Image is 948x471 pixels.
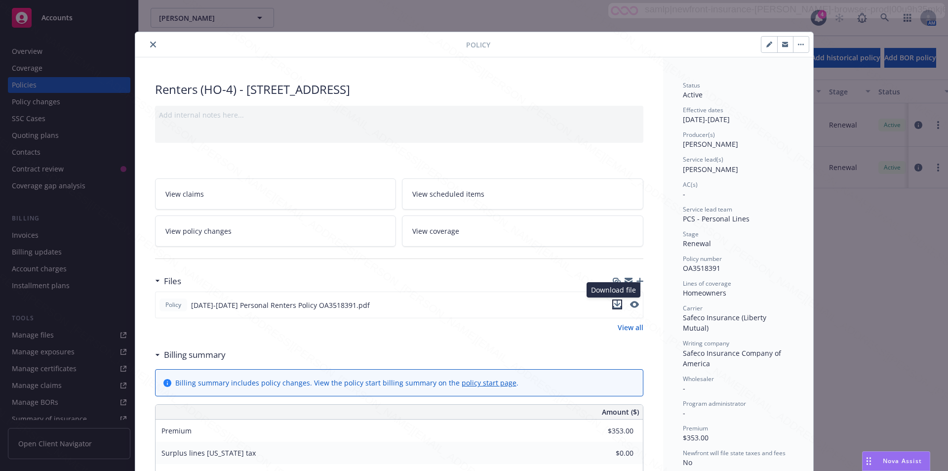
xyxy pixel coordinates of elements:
[683,458,692,467] span: No
[683,288,726,298] span: Homeowners
[683,408,685,418] span: -
[618,322,643,333] a: View all
[683,339,729,347] span: Writing company
[164,348,226,361] h3: Billing summary
[683,189,685,199] span: -
[412,226,459,236] span: View coverage
[602,407,639,417] span: Amount ($)
[683,239,711,248] span: Renewal
[883,457,922,465] span: Nova Assist
[161,448,256,458] span: Surplus lines [US_STATE] tax
[402,178,643,210] a: View scheduled items
[683,255,722,263] span: Policy number
[683,165,738,174] span: [PERSON_NAME]
[587,282,640,298] div: Download file
[412,189,484,199] span: View scheduled items
[683,106,793,125] div: [DATE] - [DATE]
[164,275,181,288] h3: Files
[155,81,643,98] div: Renters (HO-4) - [STREET_ADDRESS]
[612,300,622,311] button: download file
[683,375,714,383] span: Wholesaler
[683,90,703,99] span: Active
[466,40,490,50] span: Policy
[630,301,639,308] button: preview file
[462,378,516,387] a: policy start page
[161,426,192,435] span: Premium
[683,384,685,393] span: -
[575,424,639,438] input: 0.00
[683,214,750,223] span: PCS - Personal Lines
[155,215,396,247] a: View policy changes
[683,449,786,457] span: Newfront will file state taxes and fees
[683,106,723,114] span: Effective dates
[683,180,698,189] span: AC(s)
[683,205,732,214] span: Service lead team
[165,226,232,236] span: View policy changes
[683,304,703,312] span: Carrier
[862,451,930,471] button: Nova Assist
[683,155,723,164] span: Service lead(s)
[683,424,708,432] span: Premium
[159,110,639,120] div: Add internal notes here...
[683,348,783,368] span: Safeco Insurance Company of America
[575,446,639,461] input: 0.00
[191,300,370,310] span: [DATE]-[DATE] Personal Renters Policy OA3518391.pdf
[683,313,768,333] span: Safeco Insurance (Liberty Mutual)
[683,399,746,408] span: Program administrator
[683,433,709,442] span: $353.00
[402,215,643,247] a: View coverage
[147,39,159,50] button: close
[863,452,875,471] div: Drag to move
[155,348,226,361] div: Billing summary
[683,279,731,288] span: Lines of coverage
[612,300,622,309] button: download file
[683,263,720,273] span: OA3518391
[683,130,715,139] span: Producer(s)
[630,300,639,311] button: preview file
[175,378,518,388] div: Billing summary includes policy changes. View the policy start billing summary on the .
[155,275,181,288] div: Files
[163,300,183,309] span: Policy
[683,230,699,238] span: Stage
[683,139,738,149] span: [PERSON_NAME]
[155,178,396,210] a: View claims
[165,189,204,199] span: View claims
[683,81,700,89] span: Status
